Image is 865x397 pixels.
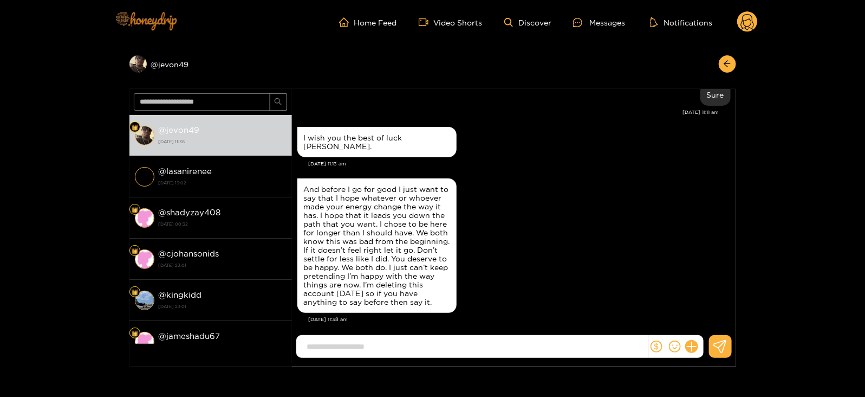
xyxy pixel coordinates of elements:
strong: @ shadyzay408 [159,208,221,217]
a: Discover [504,18,551,27]
button: search [270,93,287,111]
img: conversation [135,291,154,310]
strong: [DATE] 23:01 [159,260,287,270]
img: conversation [135,249,154,269]
strong: [DATE] 13:02 [159,178,287,188]
strong: [DATE] 11:38 [159,137,287,146]
img: conversation [135,332,154,351]
div: Messages [573,16,625,29]
strong: [DATE] 00:32 [159,219,287,229]
strong: @ jevon49 [159,125,200,135]
div: @jevon49 [129,55,292,73]
img: conversation [135,208,154,228]
span: search [274,98,282,107]
div: And before I go for good I just want to say that I hope whatever or whoever made your energy chan... [304,185,450,306]
strong: @ lasanirenee [159,167,212,176]
div: Aug. 18, 11:13 am [297,127,457,157]
img: Fan Level [132,124,138,131]
a: Home Feed [339,17,397,27]
div: I wish you the best of luck [PERSON_NAME]. [304,133,450,151]
button: arrow-left [719,55,736,73]
div: [DATE] 11:38 am [309,316,731,323]
strong: @ jameshadu67 [159,331,220,341]
span: dollar [651,341,662,353]
img: conversation [135,126,154,145]
button: dollar [648,338,665,355]
div: [DATE] 11:13 am [309,160,731,168]
strong: @ kingkidd [159,290,202,299]
img: Fan Level [132,289,138,296]
span: smile [669,341,681,353]
span: arrow-left [723,60,731,69]
a: Video Shorts [419,17,483,27]
strong: @ cjohansonids [159,249,219,258]
div: [DATE] 11:11 am [297,108,719,116]
div: Aug. 18, 11:11 am [700,84,731,106]
img: Fan Level [132,207,138,213]
strong: [DATE] 23:01 [159,302,287,311]
span: home [339,17,354,27]
strong: [DATE] 23:01 [159,343,287,353]
div: Aug. 18, 11:38 am [297,178,457,313]
div: Sure [707,91,724,99]
button: Notifications [647,17,716,28]
img: Fan Level [132,330,138,337]
span: video-camera [419,17,434,27]
img: conversation [135,167,154,187]
img: Fan Level [132,248,138,254]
